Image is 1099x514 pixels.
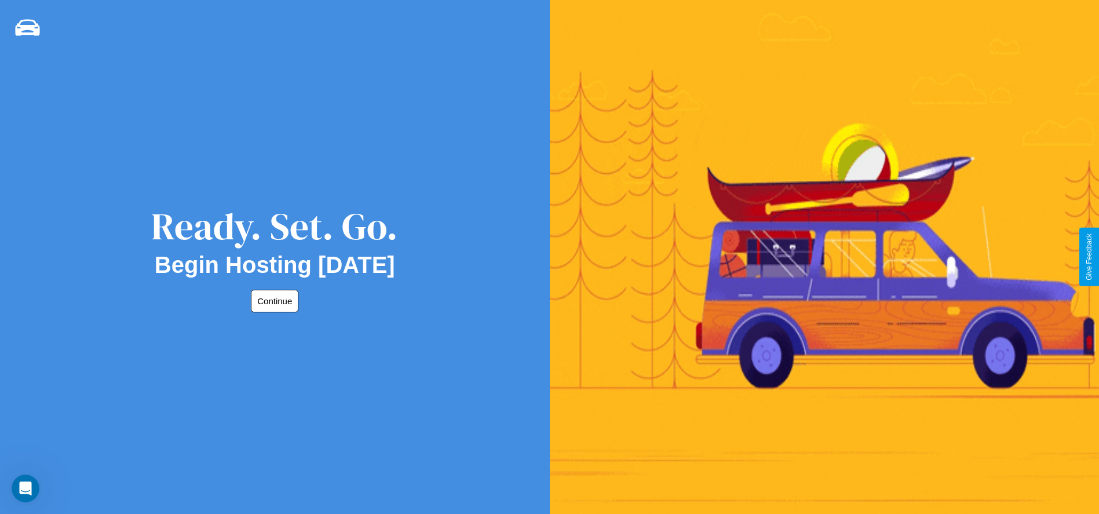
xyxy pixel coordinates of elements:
h2: Begin Hosting [DATE] [155,252,395,278]
div: Give Feedback [1085,234,1093,280]
div: Ready. Set. Go. [151,201,398,252]
button: Continue [251,290,298,312]
iframe: Intercom live chat [12,475,39,502]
